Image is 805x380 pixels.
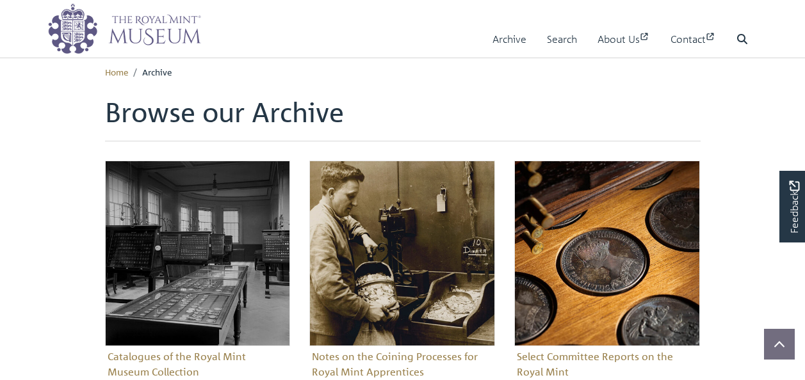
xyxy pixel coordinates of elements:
[764,329,795,360] button: Scroll to top
[47,3,201,54] img: logo_wide.png
[786,181,802,234] span: Feedback
[105,96,701,141] h1: Browse our Archive
[142,66,172,77] span: Archive
[598,21,650,58] a: About Us
[671,21,716,58] a: Contact
[547,21,577,58] a: Search
[779,171,805,242] a: Would you like to provide feedback?
[309,161,495,346] img: Notes on the Coining Processes for Royal Mint Apprentices
[105,161,291,346] img: Catalogues of the Royal Mint Museum Collection
[492,21,526,58] a: Archive
[514,161,700,346] img: Select Committee Reports on the Royal Mint
[105,66,128,77] a: Home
